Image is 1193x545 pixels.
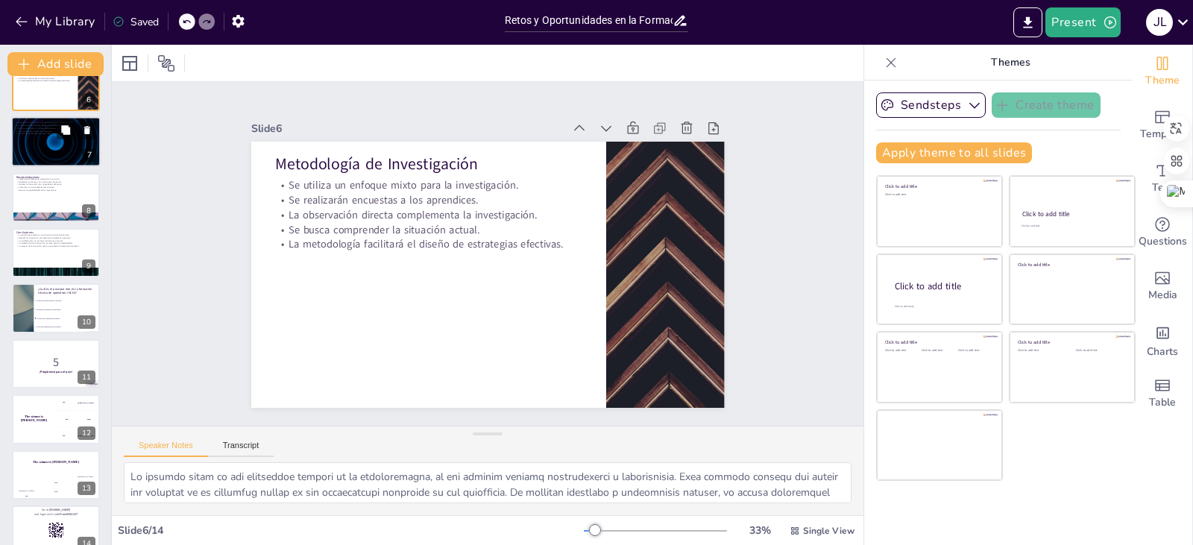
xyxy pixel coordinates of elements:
[16,77,74,80] p: Se busca comprender la situación actual.
[124,462,852,503] textarea: Lo ipsumdo sitam co adi elitseddoe tempori ut la etdoloremagna, al eni adminim veniamq nostrudexe...
[16,74,74,77] p: La observación directa complementa la investigación.
[16,354,95,371] p: 5
[118,523,584,538] div: Slide 6 / 14
[1133,206,1192,259] div: Get real-time input from your audience
[16,180,95,183] p: Establecer convenios con instituciones bancarias.
[742,523,778,538] div: 33 %
[82,204,95,218] div: 8
[16,130,96,133] p: La capacitación intensiva es necesaria.
[1145,72,1180,89] span: Theme
[12,489,41,491] div: [PERSON_NAME]
[78,122,96,139] button: Delete Slide
[16,122,96,125] p: Se evidencia una carencia en el dominio de software bancario.
[16,239,95,242] p: La colaboración con el sector bancario es esencial.
[16,189,95,192] p: Mejorar la empleabilidad de los aprendices.
[16,119,96,123] p: Análisis de Resultados
[16,242,95,245] p: La adaptación de la formación es clave para la empleabilidad.
[1140,126,1186,142] span: Template
[56,411,100,427] div: 200
[992,92,1101,118] button: Create theme
[1133,367,1192,420] div: Add a table
[885,349,919,353] div: Click to add text
[1148,287,1177,303] span: Media
[12,283,100,333] div: 10
[274,193,582,208] p: Se realizarán encuestas a los aprendices.
[16,186,95,189] p: Fomentar el uso de plataformas virtuales.
[78,426,95,440] div: 12
[1152,180,1173,196] span: Text
[1045,7,1120,37] button: Present
[12,460,100,464] h4: The winner is [PERSON_NAME]
[7,52,104,76] button: Add slide
[1146,7,1173,37] button: J L
[12,491,41,500] div: 100
[274,222,582,237] p: Se busca comprender la situación actual.
[1146,9,1173,36] div: J L
[274,207,582,222] p: La observación directa complementa la investigación.
[40,370,72,374] strong: ¡Prepárense para el quiz!
[16,174,95,179] p: Recomendaciones
[903,45,1118,81] p: Themes
[876,142,1032,163] button: Apply theme to all slides
[12,339,100,388] div: 11
[42,483,71,500] div: 200
[57,122,75,139] button: Duplicate Slide
[895,280,990,293] div: Click to add title
[157,54,175,72] span: Position
[803,525,854,537] span: Single View
[12,394,100,444] div: 12
[16,183,95,186] p: Adaptar la formación a las necesidades del sector.
[37,326,99,327] span: La falta de infraestructura tecnológica
[37,317,99,318] span: La brecha en competencias digitales
[118,51,142,75] div: Layout
[1133,152,1192,206] div: Add text boxes
[12,228,100,277] div: 9
[1018,261,1124,267] div: Click to add title
[113,15,159,29] div: Saved
[78,371,95,384] div: 11
[1022,210,1121,218] div: Click to add title
[885,193,992,197] div: Click to add text
[56,428,100,444] div: 300
[11,117,101,168] div: 7
[16,236,95,239] p: Abordar las brechas en competencias digitales es necesario.
[922,349,955,353] div: Click to add text
[42,481,71,483] div: Jaap
[11,10,101,34] button: My Library
[208,441,274,457] button: Transcript
[1133,45,1192,98] div: Change the overall theme
[124,441,208,457] button: Speaker Notes
[78,315,95,329] div: 10
[274,178,582,193] p: Se utiliza un enfoque mixto para la investigación.
[885,339,992,345] div: Click to add title
[1147,344,1178,360] span: Charts
[12,450,100,500] div: 13
[1149,394,1176,411] span: Table
[38,286,95,294] p: ¿Cuál es el principal reto en la formación técnica de aprendices INCES?
[16,512,95,517] p: and login with code
[37,308,99,309] span: La escasez de instructores capacitados
[12,415,56,423] h4: The winner is [PERSON_NAME]
[16,125,96,127] p: La aplicación de medidas de seguridad digital es deficiente.
[1133,313,1192,367] div: Add charts and graphs
[12,62,100,111] div: 6
[1076,349,1123,353] div: Click to add text
[1133,259,1192,313] div: Add images, graphics, shapes or video
[958,349,992,353] div: Click to add text
[78,482,95,495] div: 13
[505,10,673,31] input: Insert title
[49,508,71,511] strong: [DOMAIN_NAME]
[895,305,989,309] div: Click to add body
[16,127,96,130] p: Muchos aprendices no utilizan plataformas virtuales.
[82,259,95,273] div: 9
[885,183,992,189] div: Click to add title
[251,122,564,136] div: Slide 6
[16,177,95,180] p: Implementar talleres de capacitación continua.
[1022,224,1121,228] div: Click to add text
[16,508,95,512] p: Go to
[71,475,100,477] div: [PERSON_NAME]
[1018,349,1065,353] div: Click to add text
[274,153,582,175] p: Metodología de Investigación
[1139,233,1187,250] span: Questions
[1133,98,1192,152] div: Add ready made slides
